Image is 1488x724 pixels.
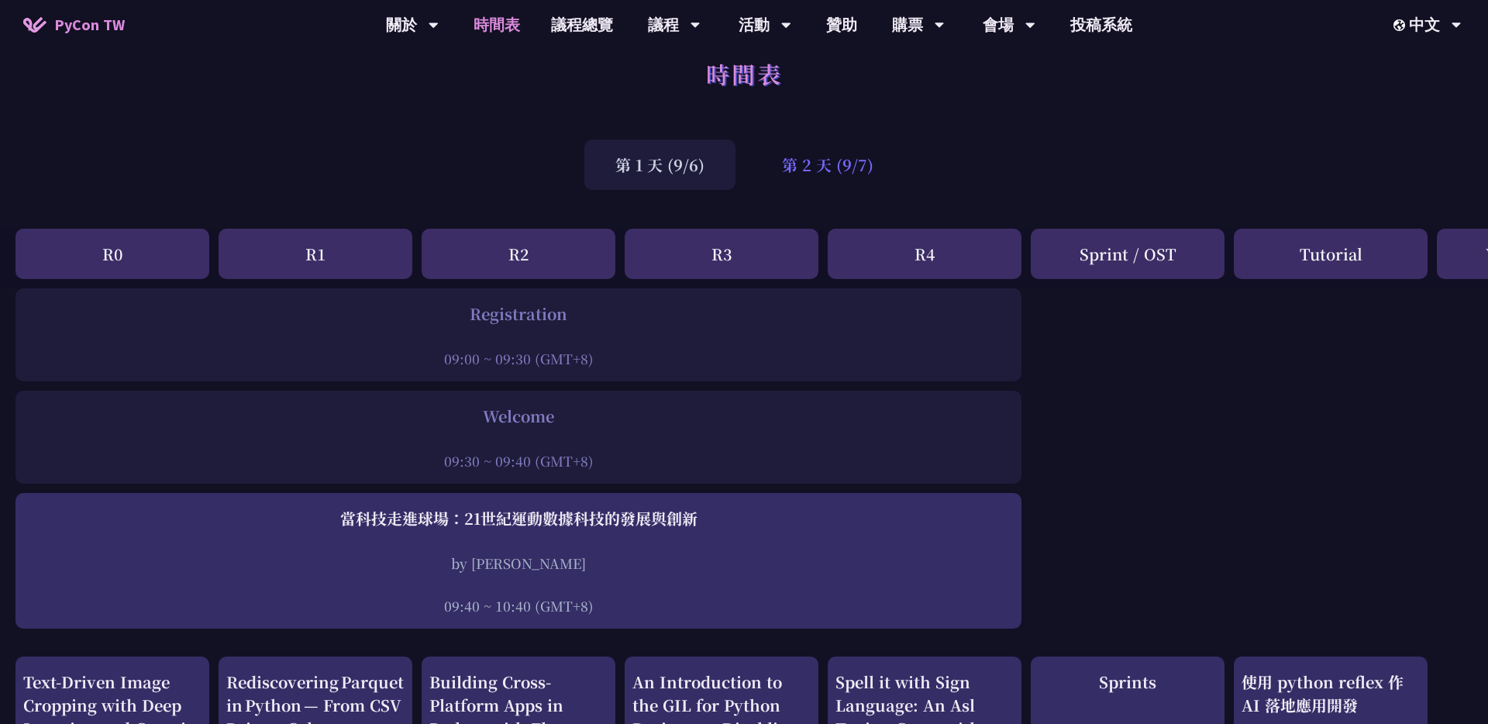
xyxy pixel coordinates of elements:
[706,50,783,97] h1: 時間表
[1393,19,1409,31] img: Locale Icon
[751,140,904,190] div: 第 2 天 (9/7)
[422,229,615,279] div: R2
[23,349,1014,368] div: 09:00 ~ 09:30 (GMT+8)
[23,507,1014,615] a: 當科技走進球場：21世紀運動數據科技的發展與創新 by [PERSON_NAME] 09:40 ~ 10:40 (GMT+8)
[584,140,735,190] div: 第 1 天 (9/6)
[219,229,412,279] div: R1
[54,13,125,36] span: PyCon TW
[1031,229,1224,279] div: Sprint / OST
[1242,671,1420,717] div: 使用 python reflex 作 AI 落地應用開發
[8,5,140,44] a: PyCon TW
[23,596,1014,615] div: 09:40 ~ 10:40 (GMT+8)
[828,229,1021,279] div: R4
[625,229,818,279] div: R3
[1234,229,1428,279] div: Tutorial
[1038,671,1217,694] div: Sprints
[23,507,1014,530] div: 當科技走進球場：21世紀運動數據科技的發展與創新
[23,553,1014,573] div: by [PERSON_NAME]
[23,451,1014,471] div: 09:30 ~ 09:40 (GMT+8)
[23,302,1014,326] div: Registration
[15,229,209,279] div: R0
[23,17,46,33] img: Home icon of PyCon TW 2025
[23,405,1014,428] div: Welcome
